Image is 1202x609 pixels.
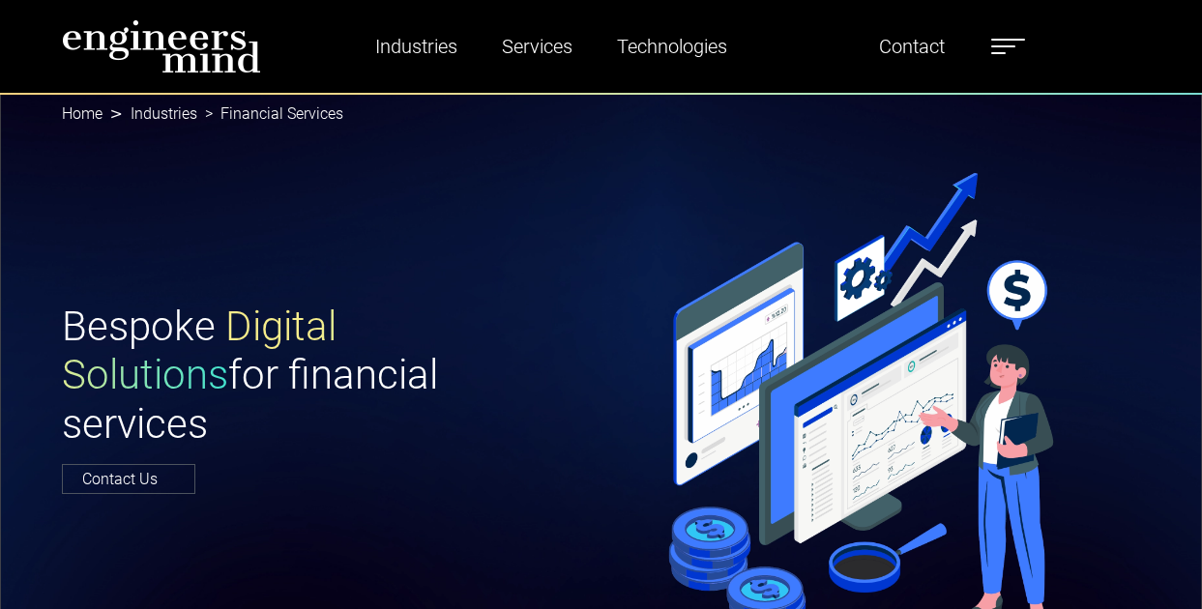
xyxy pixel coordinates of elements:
a: Home [62,104,103,123]
a: Technologies [609,24,735,69]
li: Financial Services [197,102,343,126]
a: Contact Us [62,464,195,494]
nav: breadcrumb [62,93,1141,135]
span: Digital Solutions [62,303,337,398]
a: Industries [367,24,465,69]
h1: Bespoke for financial services [62,303,590,449]
a: Services [494,24,580,69]
img: logo [62,19,261,73]
a: Industries [131,104,197,123]
a: Contact [871,24,953,69]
